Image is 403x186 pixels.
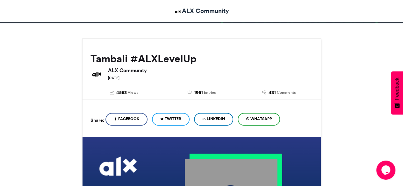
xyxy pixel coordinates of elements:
a: WhatsApp [238,113,280,126]
span: 4563 [116,89,127,96]
a: ALX Community [174,6,229,16]
span: 431 [269,89,276,96]
a: Facebook [105,113,148,126]
iframe: chat widget [376,161,397,180]
span: Comments [277,90,296,95]
img: ALX Community [174,8,182,16]
h6: ALX Community [108,68,313,73]
a: 431 Comments [245,89,313,96]
span: 1961 [194,89,203,96]
a: 1961 Entries [168,89,235,96]
span: Entries [204,90,215,95]
small: [DATE] [108,76,119,80]
span: LinkedIn [207,116,225,122]
span: WhatsApp [250,116,272,122]
span: Feedback [394,78,400,100]
a: Twitter [152,113,190,126]
span: Views [128,90,138,95]
img: ALX Community [90,68,103,80]
span: Facebook [118,116,139,122]
button: Feedback - Show survey [391,71,403,114]
h2: Tambali #ALXLevelUp [90,53,313,65]
a: LinkedIn [194,113,233,126]
h5: Share: [90,116,104,124]
a: 4563 Views [90,89,158,96]
span: Twitter [165,116,181,122]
